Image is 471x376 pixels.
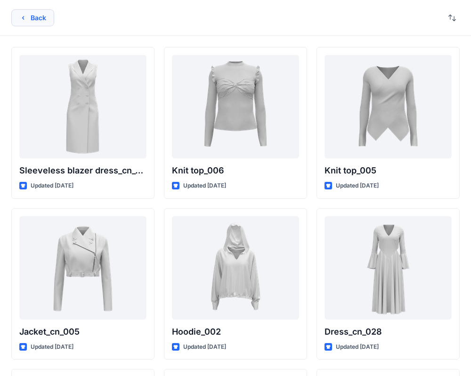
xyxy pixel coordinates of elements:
[31,342,73,352] p: Updated [DATE]
[19,164,146,177] p: Sleeveless blazer dress_cn_001
[183,342,226,352] p: Updated [DATE]
[325,164,452,177] p: Knit top_005
[325,325,452,338] p: Dress_cn_028
[19,325,146,338] p: Jacket_cn_005
[19,55,146,158] a: Sleeveless blazer dress_cn_001
[172,216,299,320] a: Hoodie_002
[11,9,54,26] button: Back
[183,181,226,191] p: Updated [DATE]
[172,164,299,177] p: Knit top_006
[19,216,146,320] a: Jacket_cn_005
[172,55,299,158] a: Knit top_006
[336,342,379,352] p: Updated [DATE]
[336,181,379,191] p: Updated [DATE]
[31,181,73,191] p: Updated [DATE]
[325,216,452,320] a: Dress_cn_028
[172,325,299,338] p: Hoodie_002
[325,55,452,158] a: Knit top_005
